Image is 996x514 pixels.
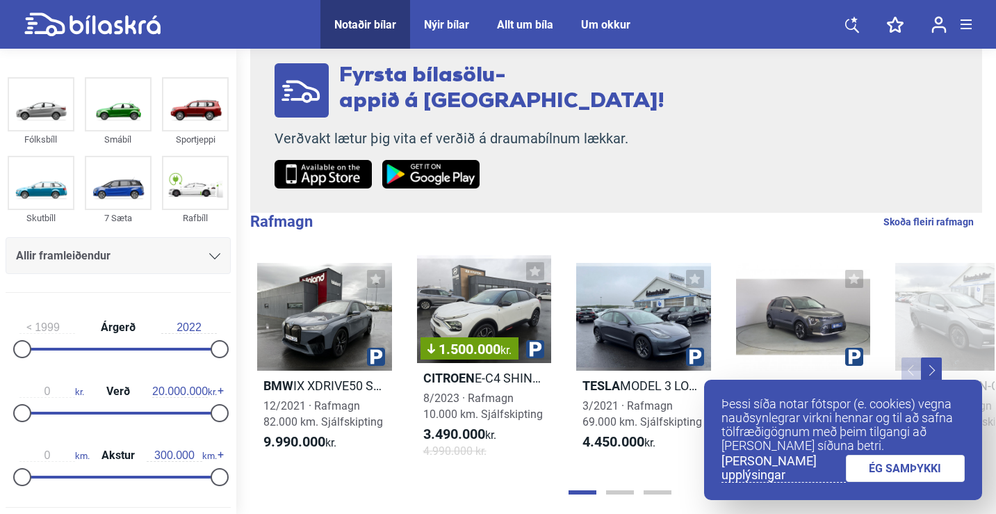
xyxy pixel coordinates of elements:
[721,454,846,483] a: [PERSON_NAME] upplýsingar
[16,246,111,266] span: Allir framleiðendur
[427,342,512,356] span: 1.500.000
[417,255,552,472] a: 1.500.000kr.CitroenE-C4 SHINE PACK8/2023 · Rafmagn10.000 km. Sjálfskipting3.490.000kr.4.990.000 kr.
[500,344,512,357] span: kr.
[263,434,336,451] span: kr.
[576,378,711,394] h2: MODEL 3 LONG RANGE
[582,433,644,450] b: 4.450.000
[582,399,702,428] span: 3/2021 · Rafmagn 69.000 km. Sjálfskipting
[8,210,74,226] div: Skutbíll
[275,130,664,147] p: Verðvakt lætur þig vita ef verðið á draumabílnum lækkar.
[883,213,974,231] a: Skoða fleiri rafmagn
[576,255,711,472] a: TeslaMODEL 3 LONG RANGE3/2021 · Rafmagn69.000 km. Sjálfskipting4.450.000kr.
[417,370,552,386] h2: E-C4 SHINE PACK
[339,65,664,113] span: Fyrsta bílasölu- appið á [GEOGRAPHIC_DATA]!
[921,358,942,383] button: Next
[569,490,596,495] button: Page 1
[423,426,496,443] span: kr.
[152,385,217,398] span: kr.
[263,399,383,428] span: 12/2021 · Rafmagn 82.000 km. Sjálfskipting
[581,18,630,31] a: Um okkur
[263,433,325,450] b: 9.990.000
[98,450,138,461] span: Akstur
[901,358,922,383] button: Previous
[423,392,543,421] span: 8/2023 · Rafmagn 10.000 km. Sjálfskipting
[97,322,139,333] span: Árgerð
[582,378,620,393] b: Tesla
[250,213,313,230] b: Rafmagn
[736,378,871,394] h2: NIRO-E URBAN 64 KWH
[257,255,392,472] a: BMWIX XDRIVE50 SPORTPAKKI12/2021 · Rafmagn82.000 km. Sjálfskipting9.990.000kr.
[85,131,152,147] div: Smábíl
[721,397,965,453] p: Þessi síða notar fótspor (e. cookies) vegna nauðsynlegrar virkni hennar og til að safna tölfræðig...
[423,371,475,385] b: Citroen
[736,255,871,472] a: KiaNIRO-E URBAN 64 KWH12/2022 · Rafmagn23.000 km. Sjálfskipting4.490.000kr.
[257,378,392,394] h2: IX XDRIVE50 SPORTPAKKI
[85,210,152,226] div: 7 Sæta
[497,18,553,31] a: Allt um bíla
[931,16,947,33] img: user-login.svg
[846,455,965,482] a: ÉG SAMÞYKKI
[423,426,485,442] b: 3.490.000
[423,443,487,459] span: 4.990.000 kr.
[162,131,229,147] div: Sportjeppi
[103,386,133,397] span: Verð
[147,449,217,462] span: km.
[263,378,293,393] b: BMW
[582,434,655,451] span: kr.
[19,385,84,398] span: kr.
[8,131,74,147] div: Fólksbíll
[334,18,396,31] a: Notaðir bílar
[742,378,762,393] b: Kia
[19,449,90,462] span: km.
[162,210,229,226] div: Rafbíll
[606,490,634,495] button: Page 2
[424,18,469,31] a: Nýir bílar
[644,490,671,495] button: Page 3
